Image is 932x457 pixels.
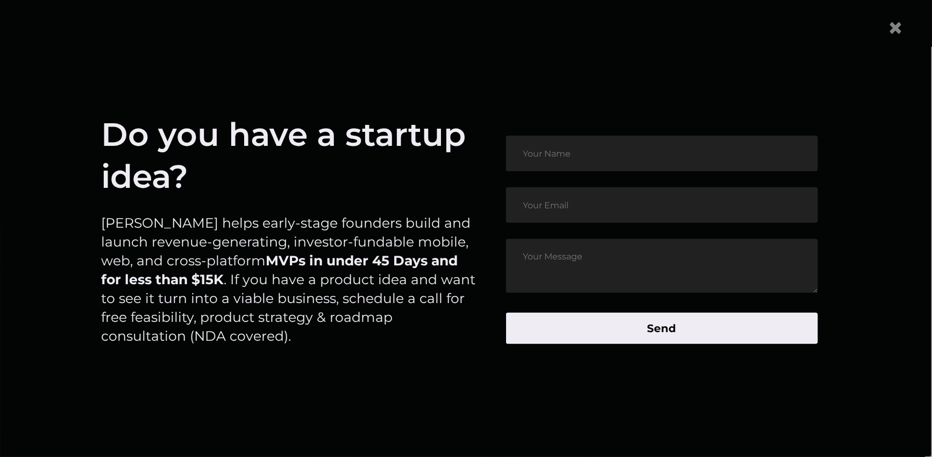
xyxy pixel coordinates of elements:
button: Send [506,313,818,344]
h1: Do you have a startup idea? [101,114,479,198]
strong: MVPs in under 45 Days and for less than $15K [101,252,458,287]
input: Your Email [506,187,818,223]
span: × [888,11,904,44]
p: [PERSON_NAME] helps early-stage founders build and launch revenue-generating, investor-fundable m... [101,214,479,346]
input: Your Name [506,136,818,171]
button: Close [879,6,913,50]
